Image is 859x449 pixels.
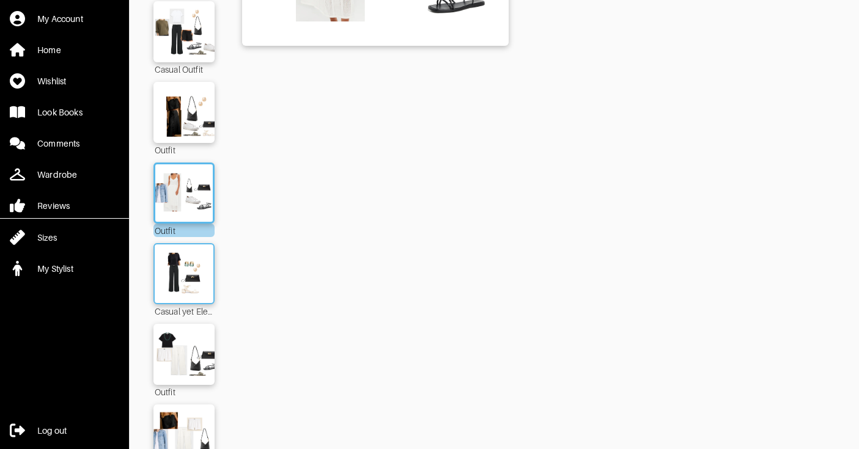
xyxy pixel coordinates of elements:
[152,170,216,216] img: Outfit Outfit
[37,137,79,150] div: Comments
[153,385,215,398] div: Outfit
[153,304,215,318] div: Casual yet Elevated Dinner Outfit
[37,200,70,212] div: Reviews
[149,88,219,137] img: Outfit Outfit
[153,62,215,76] div: Casual Outfit
[37,13,83,25] div: My Account
[37,232,57,244] div: Sizes
[37,263,73,275] div: My Stylist
[37,75,66,87] div: Wishlist
[153,224,215,237] div: Outfit
[37,425,67,437] div: Log out
[37,169,77,181] div: Wardrobe
[37,44,61,56] div: Home
[153,143,215,156] div: Outfit
[151,250,217,297] img: Outfit Casual yet Elevated Dinner Outfit
[149,330,219,379] img: Outfit Outfit
[149,7,219,56] img: Outfit Casual Outfit
[37,106,83,119] div: Look Books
